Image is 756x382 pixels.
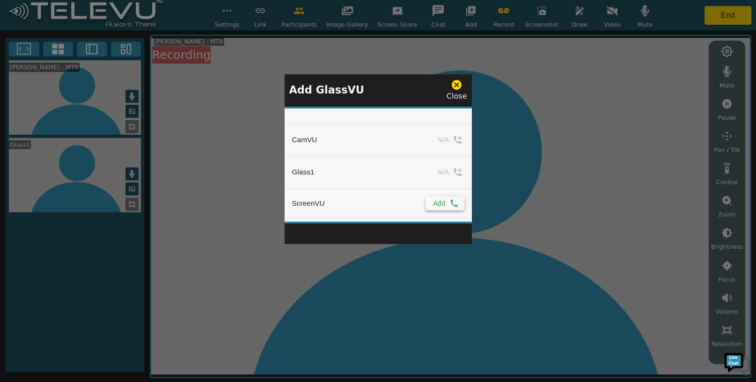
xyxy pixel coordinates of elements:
div: ScreenVU [292,198,325,209]
div: Minimize live chat window [154,5,176,27]
div: Close [447,79,467,102]
div: Chat with us now [49,49,157,61]
button: Add [426,196,464,210]
div: Glass1 [292,167,315,177]
table: simple table [285,108,472,218]
img: Chat Widget [723,349,751,377]
div: &nbsp; [285,223,472,244]
textarea: Type your message and hit 'Enter' [5,255,178,288]
p: Add GlassVU [289,82,365,98]
img: d_736959983_company_1615157101543_736959983 [16,43,39,67]
div: CamVU [292,135,317,145]
span: We're online! [54,118,129,212]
